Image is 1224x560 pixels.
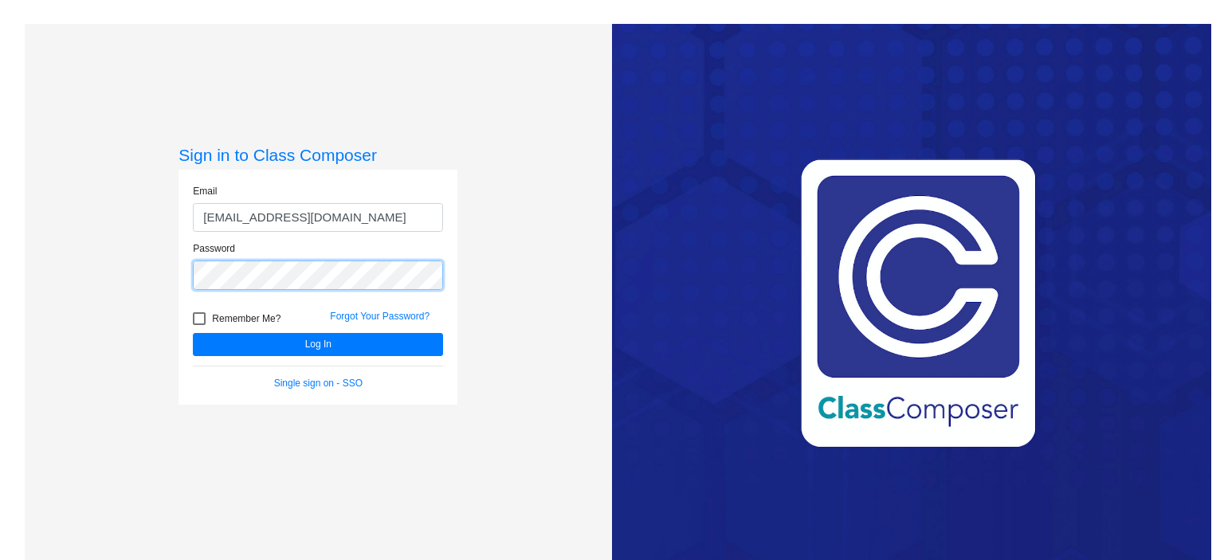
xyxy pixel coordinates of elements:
[178,145,457,165] h3: Sign in to Class Composer
[274,378,363,389] a: Single sign on - SSO
[212,309,280,328] span: Remember Me?
[193,333,443,356] button: Log In
[193,241,235,256] label: Password
[193,184,217,198] label: Email
[330,311,430,322] a: Forgot Your Password?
